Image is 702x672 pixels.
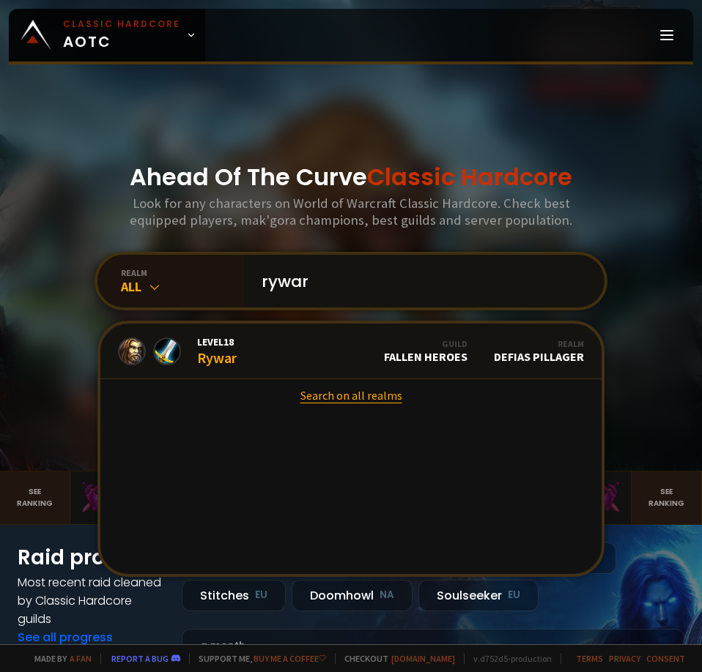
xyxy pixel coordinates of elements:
span: Made by [26,653,92,664]
a: Classic HardcoreAOTC [9,9,205,61]
span: Level 18 [197,335,237,348]
div: Rywar [197,335,237,367]
div: Fallen Heroes [384,338,468,364]
h1: Raid progress [18,542,164,573]
a: Privacy [609,653,640,664]
div: realm [121,267,244,278]
span: v. d752d5 - production [464,653,552,664]
div: Realm [494,338,584,349]
h3: Look for any characters on World of Warcraft Classic Hardcore. Check best equipped players, mak'g... [106,195,597,228]
a: Buy me a coffee [254,653,326,664]
a: Mak'Gora#2Rivench100 [70,471,211,524]
input: Search a character... [253,255,587,307]
a: Terms [576,653,603,664]
div: All [121,278,244,295]
a: Level18RywarGuildFallen HeroesRealmDefias Pillager [100,324,602,379]
div: Guild [384,338,468,349]
h1: Ahead Of The Curve [130,160,572,195]
a: Report a bug [111,653,169,664]
div: Mak'Gora [79,480,202,496]
div: Doomhowl [292,580,413,611]
div: Soulseeker [418,580,539,611]
div: Defias Pillager [494,338,584,364]
span: Classic Hardcore [367,160,572,193]
small: EU [255,588,267,602]
span: Checkout [335,653,455,664]
a: [DOMAIN_NAME] [391,653,455,664]
a: Seeranking [632,471,702,524]
small: NA [380,588,394,602]
small: Classic Hardcore [63,18,180,31]
a: Search on all realms [100,379,602,411]
a: See all progress [18,629,113,646]
small: EU [508,588,520,602]
span: Support me, [189,653,326,664]
div: Stitches [182,580,286,611]
a: a fan [70,653,92,664]
a: Consent [646,653,685,664]
h4: Most recent raid cleaned by Classic Hardcore guilds [18,573,164,628]
span: AOTC [63,18,180,53]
